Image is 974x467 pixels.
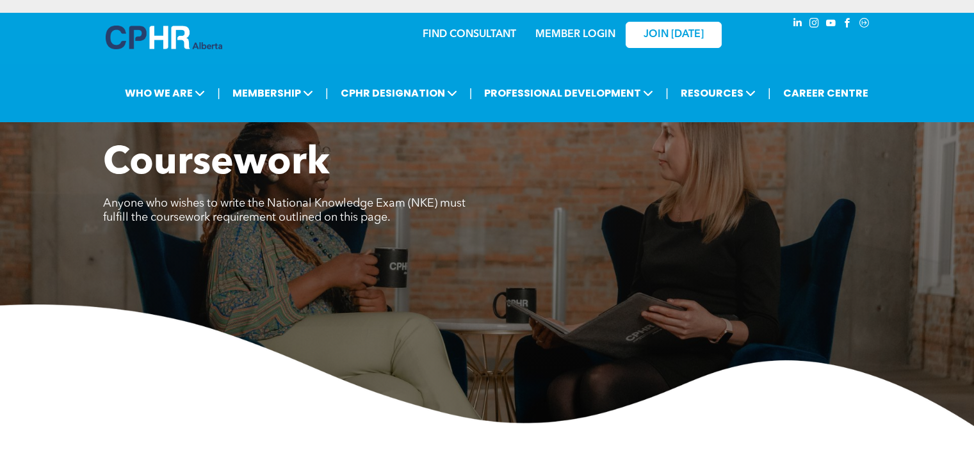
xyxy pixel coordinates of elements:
a: FIND CONSULTANT [423,29,516,40]
span: MEMBERSHIP [229,81,317,105]
img: A blue and white logo for cp alberta [106,26,222,49]
a: linkedin [791,16,805,33]
a: Social network [857,16,872,33]
a: youtube [824,16,838,33]
a: CAREER CENTRE [779,81,872,105]
span: PROFESSIONAL DEVELOPMENT [480,81,657,105]
li: | [469,80,473,106]
li: | [325,80,329,106]
span: RESOURCES [677,81,759,105]
span: Coursework [103,145,330,183]
li: | [217,80,220,106]
span: WHO WE ARE [121,81,209,105]
a: facebook [841,16,855,33]
a: JOIN [DATE] [626,22,722,48]
a: instagram [808,16,822,33]
a: MEMBER LOGIN [535,29,615,40]
span: Anyone who wishes to write the National Knowledge Exam (NKE) must fulfill the coursework requirem... [103,198,466,223]
span: CPHR DESIGNATION [337,81,461,105]
li: | [768,80,771,106]
li: | [665,80,669,106]
span: JOIN [DATE] [644,29,704,41]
